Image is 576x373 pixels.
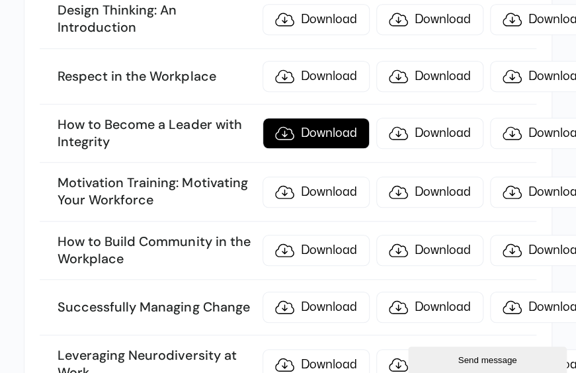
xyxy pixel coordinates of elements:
a: Download [376,4,483,35]
h3: Successfully Managing Change [58,299,255,316]
a: Download [376,61,483,92]
a: Download [263,4,370,35]
h3: How to Become a Leader with Integrity [58,116,255,150]
h3: Respect in the Workplace [58,68,255,85]
a: Download [376,235,483,266]
a: Download [376,292,483,323]
iframe: chat widget [408,344,569,373]
a: Download [263,235,370,266]
a: Download [263,292,370,323]
h3: Design Thinking: An Introduction [58,2,255,36]
h3: Motivation Training: Motivating Your Workforce [58,175,255,208]
a: Download [263,118,370,149]
a: Download [376,177,483,208]
h3: How to Build Community in the Workplace [58,233,255,267]
a: Download [263,61,370,92]
a: Download [376,118,483,149]
a: Download [263,177,370,208]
